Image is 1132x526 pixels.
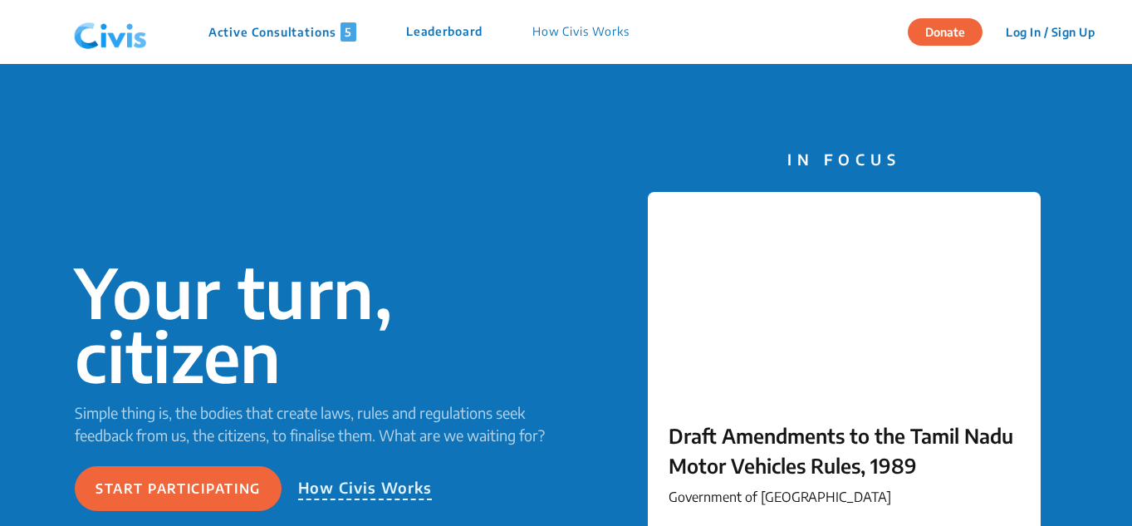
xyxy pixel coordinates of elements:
img: navlogo.png [67,7,154,57]
p: Active Consultations [208,22,356,42]
p: Government of [GEOGRAPHIC_DATA] [669,487,1020,507]
span: 5 [341,22,356,42]
p: How Civis Works [298,476,433,500]
p: Your turn, citizen [75,260,566,388]
button: Donate [908,18,983,46]
a: Donate [908,22,995,39]
button: Log In / Sign Up [995,19,1105,45]
p: IN FOCUS [648,148,1041,170]
p: Draft Amendments to the Tamil Nadu Motor Vehicles Rules, 1989 [669,420,1020,480]
button: Start participating [75,466,282,511]
p: Leaderboard [406,22,483,42]
p: Simple thing is, the bodies that create laws, rules and regulations seek feedback from us, the ci... [75,401,566,446]
p: How Civis Works [532,22,630,42]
